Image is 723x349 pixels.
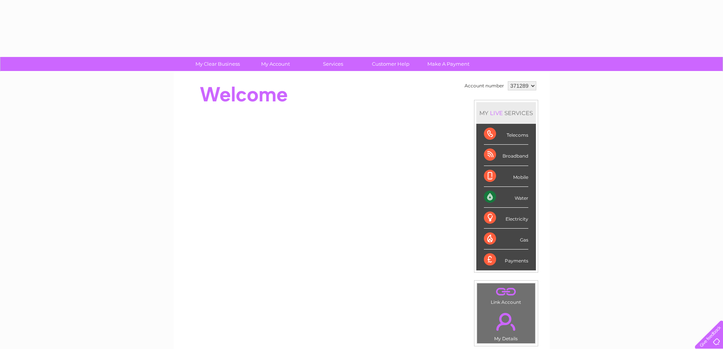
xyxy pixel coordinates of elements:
[476,102,536,124] div: MY SERVICES
[484,124,528,145] div: Telecoms
[488,109,504,117] div: LIVE
[484,187,528,208] div: Water
[186,57,249,71] a: My Clear Business
[484,145,528,166] div: Broadband
[417,57,480,71] a: Make A Payment
[244,57,307,71] a: My Account
[302,57,364,71] a: Services
[484,208,528,229] div: Electricity
[484,166,528,187] div: Mobile
[484,229,528,250] div: Gas
[484,250,528,270] div: Payments
[463,79,506,92] td: Account number
[359,57,422,71] a: Customer Help
[479,285,533,298] a: .
[479,308,533,335] a: .
[477,283,536,307] td: Link Account
[477,306,536,344] td: My Details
